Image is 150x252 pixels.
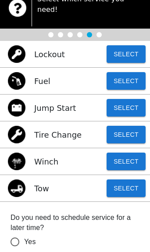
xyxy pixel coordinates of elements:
[11,212,139,233] label: Do you need to schedule service for a later time?
[34,156,58,168] p: Winch
[107,126,146,143] button: Select
[107,72,146,90] button: Select
[107,153,146,170] button: Select
[8,99,25,117] img: jump start icon
[34,183,49,194] p: Tow
[8,45,25,63] img: lockout icon
[107,179,146,197] button: Select
[34,102,76,114] p: Jump Start
[8,126,25,143] img: flat tire icon
[107,99,146,117] button: Select
[8,179,25,197] img: tow icon
[34,129,82,141] p: Tire Change
[8,72,25,90] img: gas icon
[34,75,50,87] p: Fuel
[24,237,36,247] span: Yes
[34,48,65,60] p: Lockout
[107,45,146,63] button: Select
[8,153,25,170] img: winch icon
